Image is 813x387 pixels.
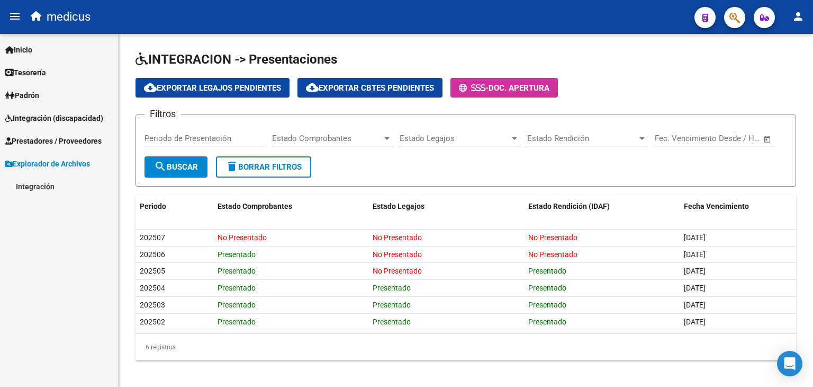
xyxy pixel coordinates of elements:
[154,160,167,173] mat-icon: search
[684,233,706,242] span: [DATE]
[762,133,774,145] button: Open calendar
[528,233,577,242] span: No Presentado
[373,233,422,242] span: No Presentado
[135,334,796,360] div: 6 registros
[154,162,198,172] span: Buscar
[528,284,566,292] span: Presentado
[368,195,524,218] datatable-header-cell: Estado Legajos
[707,134,758,143] input: Fecha fin
[218,318,256,326] span: Presentado
[373,250,422,259] span: No Presentado
[135,52,337,67] span: INTEGRACION -> Presentaciones
[140,202,166,210] span: Periodo
[218,250,256,259] span: Presentado
[140,301,165,309] span: 202503
[144,81,157,94] mat-icon: cloud_download
[5,158,90,170] span: Explorador de Archivos
[135,78,290,98] button: Exportar Legajos Pendientes
[140,233,165,242] span: 202507
[527,134,637,143] span: Estado Rendición
[684,284,706,292] span: [DATE]
[528,267,566,275] span: Presentado
[489,83,549,93] span: Doc. Apertura
[218,301,256,309] span: Presentado
[213,195,369,218] datatable-header-cell: Estado Comprobantes
[144,107,181,121] h3: Filtros
[306,83,434,93] span: Exportar Cbtes Pendientes
[450,78,558,98] button: -Doc. Apertura
[680,195,796,218] datatable-header-cell: Fecha Vencimiento
[684,202,749,210] span: Fecha Vencimiento
[272,134,382,143] span: Estado Comprobantes
[225,160,238,173] mat-icon: delete
[144,83,281,93] span: Exportar Legajos Pendientes
[135,195,213,218] datatable-header-cell: Periodo
[140,250,165,259] span: 202506
[140,267,165,275] span: 202505
[218,233,267,242] span: No Presentado
[528,301,566,309] span: Presentado
[792,10,805,23] mat-icon: person
[8,10,21,23] mat-icon: menu
[655,134,698,143] input: Fecha inicio
[140,284,165,292] span: 202504
[5,112,103,124] span: Integración (discapacidad)
[400,134,510,143] span: Estado Legajos
[218,284,256,292] span: Presentado
[373,301,411,309] span: Presentado
[373,202,424,210] span: Estado Legajos
[459,83,489,93] span: -
[528,318,566,326] span: Presentado
[47,5,91,29] span: medicus
[528,250,577,259] span: No Presentado
[5,135,102,147] span: Prestadores / Proveedores
[297,78,442,98] button: Exportar Cbtes Pendientes
[5,44,32,56] span: Inicio
[218,202,292,210] span: Estado Comprobantes
[144,156,207,178] button: Buscar
[225,162,302,172] span: Borrar Filtros
[5,90,39,101] span: Padrón
[306,81,319,94] mat-icon: cloud_download
[528,202,610,210] span: Estado Rendición (IDAF)
[373,284,411,292] span: Presentado
[684,318,706,326] span: [DATE]
[140,318,165,326] span: 202502
[684,250,706,259] span: [DATE]
[216,156,311,178] button: Borrar Filtros
[684,267,706,275] span: [DATE]
[5,67,46,78] span: Tesorería
[777,351,802,376] div: Open Intercom Messenger
[524,195,680,218] datatable-header-cell: Estado Rendición (IDAF)
[684,301,706,309] span: [DATE]
[373,267,422,275] span: No Presentado
[218,267,256,275] span: Presentado
[373,318,411,326] span: Presentado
